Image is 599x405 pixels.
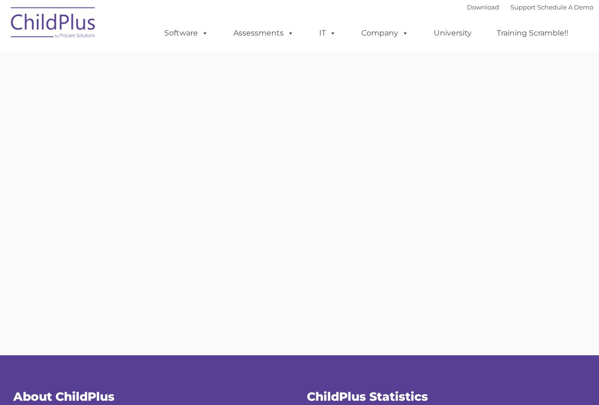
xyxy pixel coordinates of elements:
span: ChildPlus Statistics [307,389,428,404]
span: About ChildPlus [13,389,115,404]
a: Software [155,24,218,43]
a: Training Scramble!! [487,24,578,43]
a: Support [510,3,536,11]
img: ChildPlus by Procare Solutions [6,0,101,48]
a: IT [310,24,346,43]
a: Company [352,24,418,43]
a: Schedule A Demo [537,3,593,11]
a: University [424,24,481,43]
a: Download [467,3,499,11]
font: | [467,3,593,11]
a: Assessments [224,24,304,43]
